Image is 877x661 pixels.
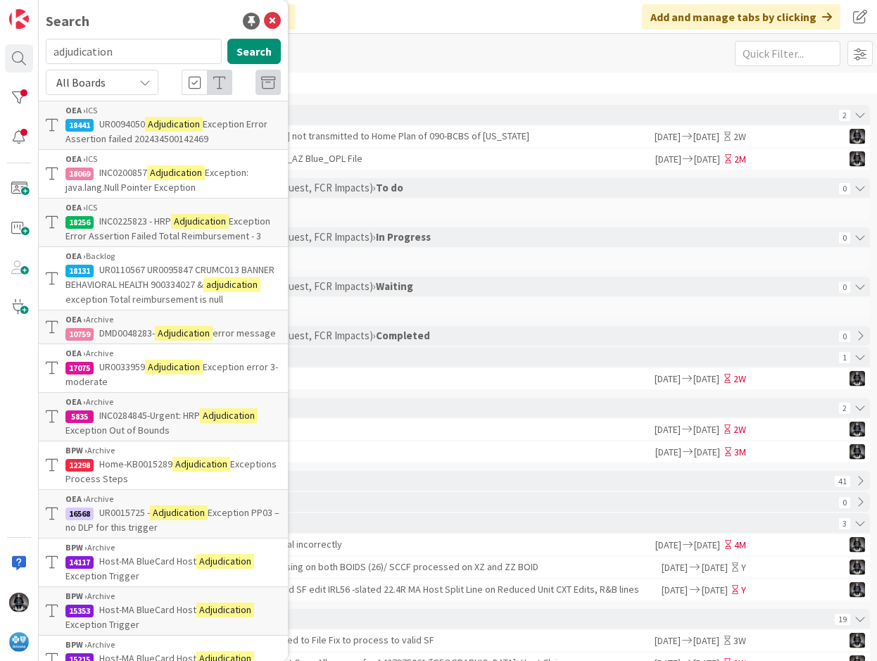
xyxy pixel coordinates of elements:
[65,542,87,553] b: BPW ›
[145,117,203,132] mark: Adjudication
[850,444,865,460] img: KG
[77,326,835,346] div: › HIGH PRIORITY (ELT Request, OE Manager Request, FCR Impacts) ›
[65,251,86,261] b: OEA ›
[850,151,865,167] img: KG
[693,422,721,437] span: [DATE]
[39,344,288,392] a: OEA ›Archive17075UR0033959AdjudicationException error 3-moderate
[147,165,205,180] mark: Adjudication
[733,422,746,437] div: 2W
[653,152,681,167] span: [DATE]
[839,403,850,414] span: 2
[653,445,681,460] span: [DATE]
[99,360,145,373] span: UR0033959
[74,579,660,600] div: DMD0059855 CR1272 INC0321590 -HRP Invalid SF edit IRL56 -slated 22.4R MA Host Split Line on Reduc...
[46,630,870,651] a: 18843188-Host claims pending in E62; Needs added to File Fix to process to valid SF[DATE][DATE]3WKG
[734,152,746,167] div: 2M
[65,314,86,325] b: OEA ›
[39,198,288,247] a: OEA ›ICS18256INC0225823 - HRPAdjudicationException Error Assertion Failed Total Reimbursement - 3
[850,537,865,553] img: KG
[77,277,835,296] div: › HIGH PRIORITY (ELT Request, OE Manager Request, FCR Impacts) ›
[652,130,681,144] span: [DATE]
[39,392,288,441] a: OEA ›Archive5835INC0284845-Urgent: HRPAdjudicationException Out of Bounds
[39,150,288,198] a: OEA ›ICS18069INC0200857AdjudicationException: java.lang.Null Pointer Exception
[65,396,86,407] b: OEA ›
[65,313,281,326] div: Archive
[77,178,835,198] div: › HIGH PRIORITY (ELT Request, OE Manager Request, FCR Impacts) ›
[145,360,203,374] mark: Adjudication
[65,618,139,631] span: Exception Trigger
[196,554,254,569] mark: Adjudication
[850,371,865,386] img: KG
[65,202,86,213] b: OEA ›
[65,493,281,505] div: Archive
[227,39,281,64] button: Search
[733,372,746,386] div: 2W
[65,153,281,165] div: ICS
[65,216,94,229] div: 18256
[46,199,870,220] div: No cards to display
[46,248,870,270] div: No cards to display
[46,298,870,319] div: No cards to display
[693,372,721,386] span: [DATE]
[65,638,281,651] div: Archive
[74,368,652,389] div: Create Ticket for Timely filing: MV vs. HRP
[65,362,94,374] div: 17075
[9,593,29,612] img: KG
[65,265,94,277] div: 18131
[376,181,403,194] b: To do
[77,227,835,247] div: › HIGH PRIORITY (ELT Request, OE Manager Request, FCR Impacts) ›
[39,441,288,489] a: BPW ›Archive12298Home-KB0015289AdjudicationExceptions Process Steps
[99,458,172,470] span: Home-KB0015289
[99,118,145,130] span: UR0094050
[65,493,86,504] b: OEA ›
[733,130,746,144] div: 2W
[9,632,29,652] img: avatar
[835,614,850,625] span: 19
[46,419,870,440] a: 18824UR0117341- HRP Cancel Requests- [DATE][DATE][DATE]2WKG
[46,579,870,600] a: 6754DMD0059855 CR1272 INC0321590 -HRP Invalid SF edit IRL56 -slated 22.4R MA Host Split Line on R...
[65,153,86,164] b: OEA ›
[65,639,87,650] b: BPW ›
[376,329,430,342] b: Completed
[734,538,746,553] div: 4M
[850,582,865,598] img: KG
[65,293,223,306] span: exception Total reimbursement is null
[839,110,850,121] span: 2
[74,126,652,147] div: UR0120147-87 SF's with FDB dates of [DATE] not transmitted to Home Plan of 090-BCBS of [US_STATE]
[653,538,681,553] span: [DATE]
[171,214,229,229] mark: Adjudication
[65,263,275,291] span: UR0110567 UR0095847 CRUMC013 BANNER BEHAVIORAL HEALTH 900334027 &
[65,605,94,617] div: 15353
[99,215,171,227] span: INC0225823 - HRP
[74,419,652,440] div: UR0117341- HRP Cancel Requests- [DATE]
[660,583,688,598] span: [DATE]
[172,457,230,472] mark: Adjudication
[694,538,722,553] span: [DATE]
[65,348,86,358] b: OEA ›
[839,497,850,508] span: 0
[850,129,865,144] img: KG
[99,603,196,616] span: Host-MA BlueCard Host
[99,327,155,339] span: DMD0048283-
[65,556,94,569] div: 14117
[652,634,681,648] span: [DATE]
[652,422,681,437] span: [DATE]
[65,444,281,457] div: Archive
[65,459,94,472] div: 12298
[99,555,196,567] span: Host-MA BlueCard Host
[65,119,94,132] div: 18441
[77,492,835,512] div: › WAITING ›
[74,630,652,651] div: 188-Host claims pending in E62; Needs added to File Fix to process to valid SF
[99,506,150,519] span: UR0015725 -
[74,149,653,170] div: Change Control Request: 2306100 Request_AZ Blue_OPL File
[839,282,850,293] span: 0
[642,4,840,30] div: Add and manage tabs by clicking
[46,557,870,578] a: 16565INC0032249/UR0015534- Claims are processing on both BOIDS (26)/ SCCF processed on XZ and ZZ ...
[39,539,288,586] a: BPW ›Archive14117Host-MA BlueCard HostAdjudicationException Trigger
[46,39,222,64] input: Search for title...
[74,441,653,462] div: LEGAL EASE BCHOST MV LETTERS
[46,368,870,389] a: 17821Create Ticket for Timely filing: MV vs. HRP[DATE][DATE]2WKG
[65,445,87,455] b: BPW ›
[734,445,746,460] div: 3M
[65,541,281,554] div: Archive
